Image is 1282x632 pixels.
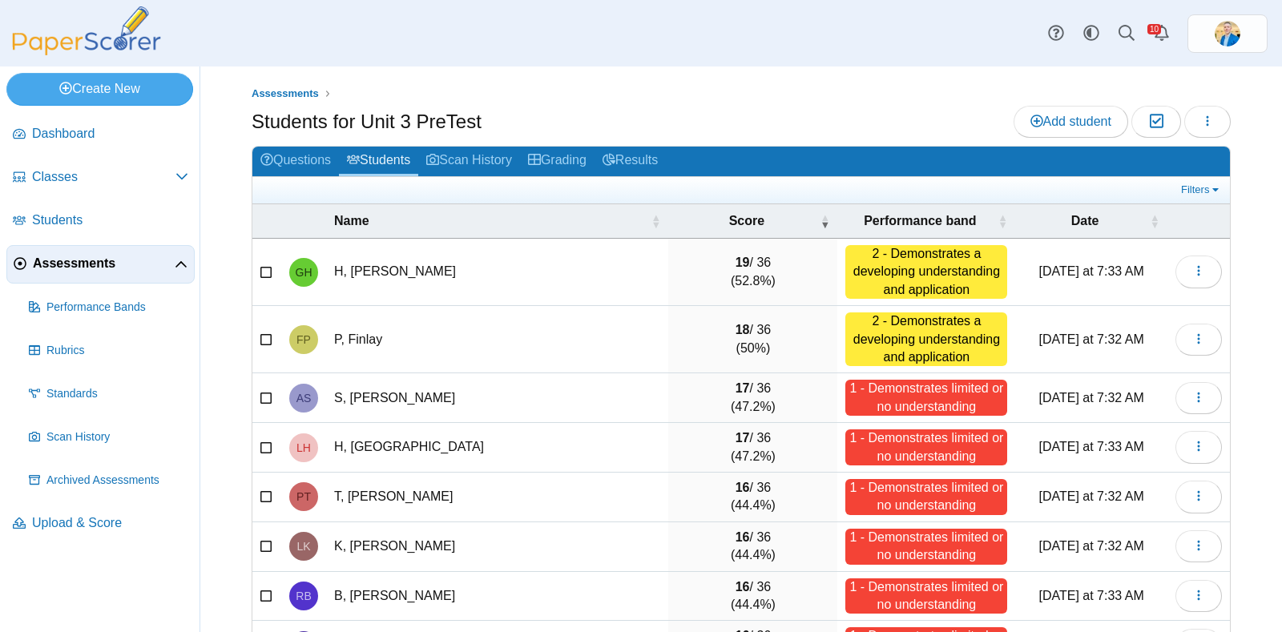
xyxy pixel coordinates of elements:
time: Oct 3, 2025 at 7:32 AM [1038,539,1143,553]
a: Assessments [248,84,323,104]
time: Oct 3, 2025 at 7:33 AM [1038,589,1143,602]
a: Standards [22,375,195,413]
span: Travis McFarland [1215,21,1240,46]
b: 17 [736,381,750,395]
span: Date [1023,212,1147,230]
span: Upload & Score [32,514,188,532]
a: Performance Bands [22,288,195,327]
h1: Students for Unit 3 PreTest [252,108,482,135]
span: Add student [1030,115,1111,128]
a: Questions [252,147,339,176]
td: P, Finlay [326,306,668,373]
span: Scan History [46,429,188,445]
div: 1 - Demonstrates limited or no understanding [845,578,1007,614]
img: ps.jrF02AmRZeRNgPWo [1215,21,1240,46]
span: Leah K [296,541,310,552]
time: Oct 3, 2025 at 7:33 AM [1038,264,1143,278]
span: Genevieve H [296,267,312,278]
span: Date : Activate to sort [1150,213,1159,229]
div: 1 - Demonstrates limited or no understanding [845,380,1007,416]
a: Classes [6,159,195,197]
img: PaperScorer [6,6,167,55]
a: Create New [6,73,193,105]
a: Upload & Score [6,505,195,543]
td: T, [PERSON_NAME] [326,473,668,522]
b: 17 [736,431,750,445]
td: K, [PERSON_NAME] [326,522,668,572]
span: London H [296,442,311,453]
a: Add student [1014,106,1128,138]
a: Dashboard [6,115,195,154]
div: 1 - Demonstrates limited or no understanding [845,429,1007,465]
td: / 36 (44.4%) [668,473,837,522]
b: 19 [736,256,750,269]
td: H, [GEOGRAPHIC_DATA] [326,423,668,473]
span: Audrey S [296,392,312,404]
td: / 36 (50%) [668,306,837,373]
b: 16 [736,481,750,494]
td: S, [PERSON_NAME] [326,373,668,423]
div: 1 - Demonstrates limited or no understanding [845,529,1007,565]
td: / 36 (52.8%) [668,239,837,306]
span: Archived Assessments [46,473,188,489]
span: Rubrics [46,343,188,359]
a: Filters [1177,182,1226,198]
td: / 36 (44.4%) [668,522,837,572]
td: / 36 (44.4%) [668,572,837,622]
span: Name [334,212,647,230]
span: Dashboard [32,125,188,143]
a: Students [339,147,418,176]
time: Oct 3, 2025 at 7:32 AM [1038,489,1143,503]
span: Parker T [296,491,311,502]
span: Score [676,212,816,230]
td: / 36 (47.2%) [668,423,837,473]
span: Rodrigo B [296,590,311,602]
time: Oct 3, 2025 at 7:33 AM [1038,440,1143,453]
time: Oct 3, 2025 at 7:32 AM [1038,332,1143,346]
a: Rubrics [22,332,195,370]
td: B, [PERSON_NAME] [326,572,668,622]
b: 18 [736,323,750,336]
span: Finlay P [296,334,311,345]
span: Assessments [33,255,175,272]
div: 2 - Demonstrates a developing understanding and application [845,312,1007,366]
a: PaperScorer [6,44,167,58]
td: H, [PERSON_NAME] [326,239,668,306]
a: Alerts [1144,16,1179,51]
span: Performance band : Activate to sort [998,213,1007,229]
span: Name : Activate to sort [651,213,660,229]
span: Standards [46,386,188,402]
b: 16 [736,530,750,544]
span: Assessments [252,87,319,99]
span: Score : Activate to remove sorting [820,213,829,229]
a: ps.jrF02AmRZeRNgPWo [1187,14,1268,53]
b: 16 [736,580,750,594]
a: Assessments [6,245,195,284]
span: Performance band [845,212,994,230]
a: Students [6,202,195,240]
a: Grading [520,147,595,176]
span: Classes [32,168,175,186]
time: Oct 3, 2025 at 7:32 AM [1038,391,1143,405]
td: / 36 (47.2%) [668,373,837,423]
span: Students [32,211,188,229]
span: Performance Bands [46,300,188,316]
a: Results [595,147,666,176]
a: Archived Assessments [22,461,195,500]
a: Scan History [418,147,520,176]
div: 1 - Demonstrates limited or no understanding [845,479,1007,515]
div: 2 - Demonstrates a developing understanding and application [845,245,1007,299]
a: Scan History [22,418,195,457]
